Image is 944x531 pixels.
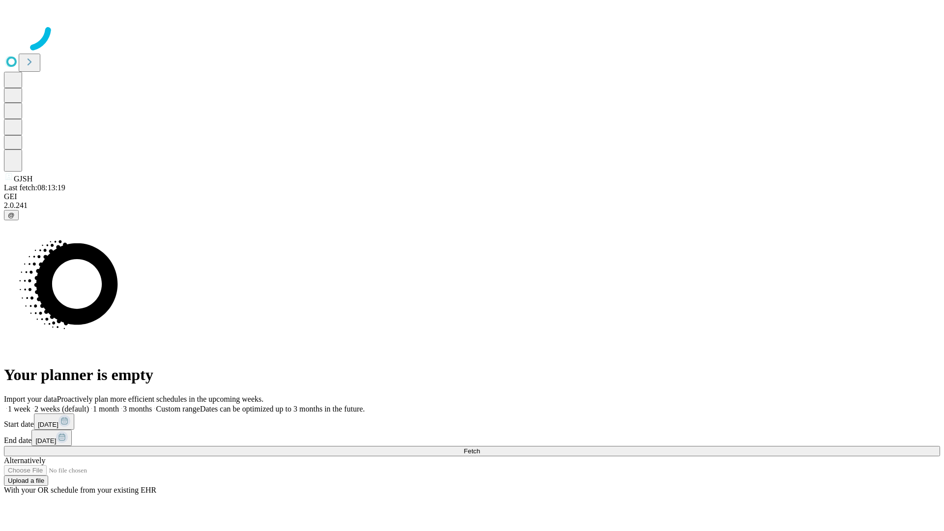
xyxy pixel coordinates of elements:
[4,430,940,446] div: End date
[4,413,940,430] div: Start date
[4,486,156,494] span: With your OR schedule from your existing EHR
[4,192,940,201] div: GEI
[4,366,940,384] h1: Your planner is empty
[8,211,15,219] span: @
[4,456,45,465] span: Alternatively
[4,475,48,486] button: Upload a file
[4,446,940,456] button: Fetch
[464,447,480,455] span: Fetch
[14,175,32,183] span: GJSH
[93,405,119,413] span: 1 month
[35,437,56,444] span: [DATE]
[34,405,89,413] span: 2 weeks (default)
[57,395,264,403] span: Proactively plan more efficient schedules in the upcoming weeks.
[8,405,30,413] span: 1 week
[4,183,65,192] span: Last fetch: 08:13:19
[34,413,74,430] button: [DATE]
[200,405,365,413] span: Dates can be optimized up to 3 months in the future.
[31,430,72,446] button: [DATE]
[38,421,59,428] span: [DATE]
[4,210,19,220] button: @
[156,405,200,413] span: Custom range
[4,201,940,210] div: 2.0.241
[123,405,152,413] span: 3 months
[4,395,57,403] span: Import your data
